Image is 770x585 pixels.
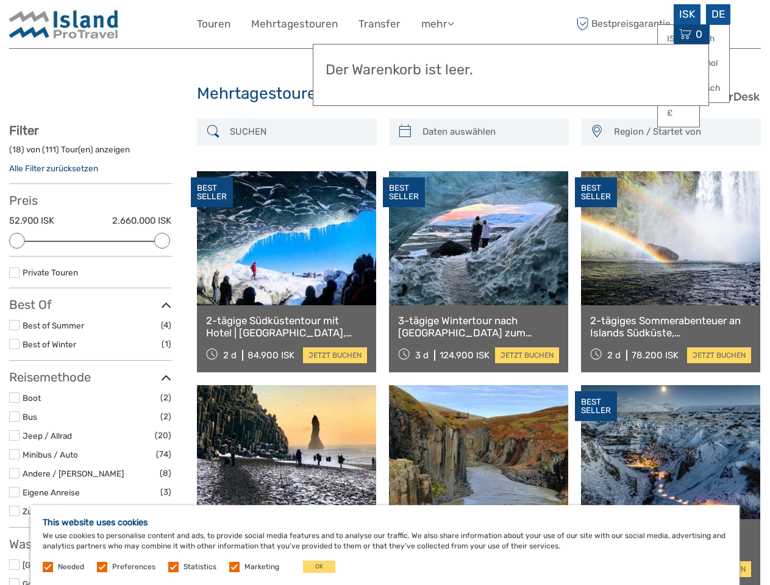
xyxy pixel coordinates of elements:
[17,21,138,31] p: We're away right now. Please check back later!
[225,121,370,143] input: SUCHEN
[160,391,171,405] span: (2)
[197,15,230,33] a: Touren
[575,391,617,422] div: BEST SELLER
[160,409,171,424] span: (2)
[112,214,171,227] label: 2.660.000 ISK
[440,350,490,361] div: 124.900 ISK
[23,393,41,403] a: Boot
[9,144,171,163] div: ( ) von ( ) Tour(en) anzeigen
[303,561,335,573] button: OK
[687,347,751,363] a: jetzt buchen
[197,84,573,104] h1: Mehrtagestouren
[358,15,401,33] a: Transfer
[251,15,338,33] a: Mehrtagestouren
[23,321,84,330] a: Best of Summer
[161,318,171,332] span: (4)
[495,347,559,363] a: jetzt buchen
[184,562,216,572] label: Statistics
[415,350,429,361] span: 3 d
[575,177,617,208] div: BEST SELLER
[608,122,755,142] button: Region / Startet von
[23,268,78,277] a: Private Touren
[418,121,563,143] input: Daten auswählen
[706,4,730,24] div: DE
[658,28,699,50] a: ISK
[694,28,704,40] span: 0
[223,350,237,361] span: 2 d
[9,123,39,138] strong: Filter
[9,9,119,39] img: Iceland ProTravel
[156,447,171,461] span: (74)
[160,504,171,518] span: (2)
[23,412,37,422] a: Bus
[9,370,171,385] h3: Reisemethode
[9,297,171,312] h3: Best Of
[162,337,171,351] span: (1)
[206,314,367,339] a: 2-tägige Südküstentour mit Hotel | [GEOGRAPHIC_DATA], [GEOGRAPHIC_DATA], [GEOGRAPHIC_DATA] und Wa...
[326,62,696,79] h3: Der Warenkorb ist leer.
[58,562,84,572] label: Needed
[573,14,671,34] span: Bestpreisgarantie
[30,505,740,585] div: We use cookies to personalise content and ads, to provide social media features and to analyse ou...
[398,314,559,339] a: 3-tägige Wintertour nach [GEOGRAPHIC_DATA] zum [GEOGRAPHIC_DATA], zur Südküste, zur Gletscherwand...
[421,15,454,33] a: mehr
[303,347,367,363] a: jetzt buchen
[45,144,56,155] label: 111
[244,562,279,572] label: Marketing
[12,144,21,155] label: 18
[23,450,78,459] a: Minibus / Auto
[23,431,72,441] a: Jeep / Allrad
[23,506,52,516] a: Zu Fuss
[155,428,171,442] span: (20)
[140,19,155,34] button: Open LiveChat chat widget
[23,487,80,497] a: Eigene Anreise
[9,537,171,551] h3: Was möchten Sie sehen?
[632,350,679,361] div: 78.200 ISK
[248,350,294,361] div: 84.900 ISK
[191,177,233,208] div: BEST SELLER
[23,469,124,478] a: Andere / [PERSON_NAME]
[607,350,621,361] span: 2 d
[160,485,171,499] span: (3)
[658,102,699,124] a: £
[160,466,171,480] span: (8)
[112,562,155,572] label: Preferences
[9,163,98,173] a: Alle Filter zurücksetzen
[679,8,695,20] span: ISK
[590,314,751,339] a: 2-tägiges Sommerabenteuer an Islands Südküste, Gletscherwandern, [GEOGRAPHIC_DATA], [GEOGRAPHIC_D...
[9,193,171,208] h3: Preis
[43,517,727,528] h5: This website uses cookies
[23,560,105,570] a: [GEOGRAPHIC_DATA]
[383,177,425,208] div: BEST SELLER
[9,214,54,227] label: 52.900 ISK
[23,339,76,349] a: Best of Winter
